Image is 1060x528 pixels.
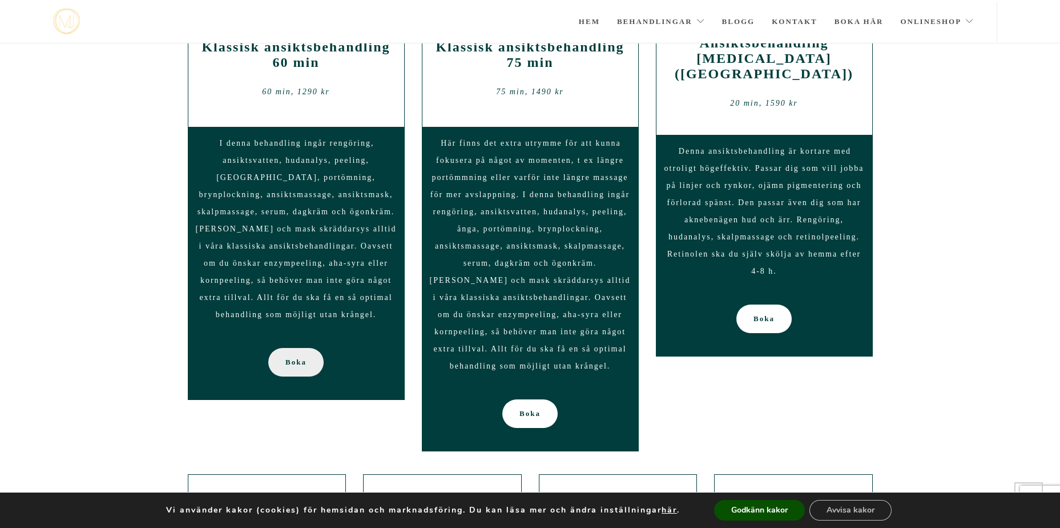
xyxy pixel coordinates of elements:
[197,39,396,70] h2: Klassisk ansiktsbehandling 60 min
[662,505,677,515] button: här
[166,505,680,515] p: Vi använder kakor (cookies) för hemsidan och marknadsföring. Du kan läsa mer och ändra inställnin...
[900,2,974,42] a: Onlineshop
[714,500,805,521] button: Godkänn kakor
[196,139,397,319] span: I denna behandling ingår rengöring, ansiktsvatten, hudanalys, peeling, [GEOGRAPHIC_DATA], portömn...
[809,500,892,521] button: Avvisa kakor
[502,399,558,428] a: Boka
[430,139,631,370] span: Här finns det extra utrymme för att kunna fokusera på något av momenten, t ex längre portömmning ...
[579,2,600,42] a: Hem
[772,2,817,42] a: Kontakt
[736,305,792,333] a: Boka
[431,39,630,70] h2: Klassisk ansiktsbehandling 75 min
[285,348,307,377] span: Boka
[835,2,884,42] a: Boka här
[617,2,705,42] a: Behandlingar
[664,147,864,275] span: Denna ansiktsbehandling är kortare med otroligt högeffektiv. Passar dig som vill jobba på linjer ...
[197,83,396,101] div: 60 min, 1290 kr
[722,2,755,42] a: Blogg
[665,35,864,82] h2: Ansiktsbehandling [MEDICAL_DATA] ([GEOGRAPHIC_DATA])
[753,305,775,333] span: Boka
[268,348,324,377] a: Boka
[665,95,864,112] div: 20 min, 1590 kr
[53,9,80,34] img: mjstudio
[519,399,541,428] span: Boka
[53,9,80,34] a: mjstudio mjstudio mjstudio
[431,83,630,101] div: 75 min, 1490 kr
